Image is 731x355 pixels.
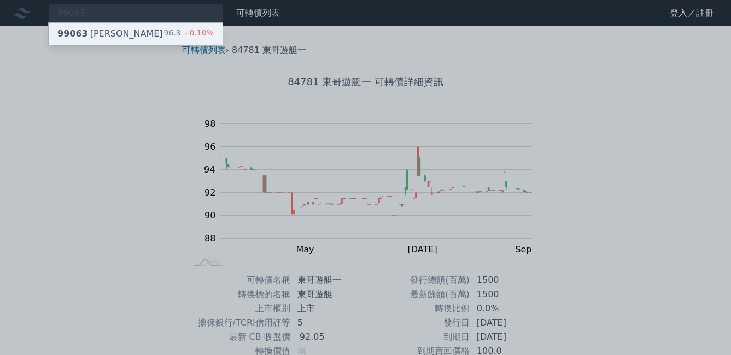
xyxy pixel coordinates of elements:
span: 99063 [57,28,88,39]
iframe: Chat Widget [676,303,731,355]
span: +0.10% [181,28,214,37]
div: [PERSON_NAME] [57,27,163,40]
a: 99063[PERSON_NAME] 96.3+0.10% [49,23,223,45]
div: 96.3 [164,27,214,40]
div: 聊天小工具 [676,303,731,355]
